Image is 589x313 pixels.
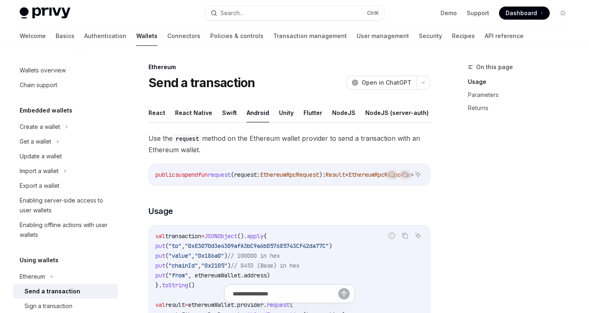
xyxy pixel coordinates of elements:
span: , [198,262,201,269]
a: Send a transaction [13,284,118,299]
div: Chain support [20,80,57,90]
span: put [155,262,165,269]
button: Ask AI [413,169,423,180]
button: NodeJS [332,103,355,122]
span: "chainId" [169,262,198,269]
button: Search...CtrlK [205,6,384,20]
a: Support [467,9,489,17]
button: Open in ChatGPT [346,76,416,90]
button: Swift [222,103,237,122]
span: // 100000 in hex [227,252,280,259]
button: Android [247,103,269,122]
div: Ethereum [148,63,430,71]
button: Unity [279,103,294,122]
div: Import a wallet [20,166,58,176]
img: light logo [20,7,70,19]
button: NodeJS (server-auth) [365,103,429,122]
span: Result [326,171,345,178]
span: fun [198,171,208,178]
span: // 8453 (Base) in hex [231,262,299,269]
a: Parameters [468,88,576,101]
a: Demo [441,9,457,17]
div: Enabling offline actions with user wallets [20,220,113,240]
code: request [173,134,202,143]
button: Report incorrect code [387,230,397,241]
div: Update a wallet [20,151,62,161]
span: EthereumRpcResponse [348,171,411,178]
span: Open in ChatGPT [362,79,411,87]
a: Returns [468,101,576,115]
span: Dashboard [506,9,537,17]
a: API reference [485,26,524,46]
span: request [208,171,231,178]
a: Transaction management [273,26,347,46]
div: Wallets overview [20,65,66,75]
span: "0x186a0" [195,252,224,259]
span: ( [165,272,169,279]
span: (request: [231,171,260,178]
span: = [201,232,205,240]
div: Create a wallet [20,122,60,132]
span: > [411,171,414,178]
button: Flutter [303,103,322,122]
span: ( [165,252,169,259]
div: Get a wallet [20,137,51,146]
button: React Native [175,103,212,122]
span: < [345,171,348,178]
h1: Send a transaction [148,75,255,90]
span: "to" [169,242,182,250]
a: Security [419,26,442,46]
button: Ask AI [413,230,423,241]
div: Send a transaction [25,286,80,296]
span: , ethereumWallet.address) [188,272,270,279]
span: public [155,171,175,178]
span: "0x2105" [201,262,227,269]
span: On this page [476,62,513,72]
span: put [155,272,165,279]
button: Report incorrect code [387,169,397,180]
h5: Using wallets [20,255,58,265]
h5: Embedded wallets [20,106,72,115]
a: Recipes [452,26,475,46]
span: }. [155,281,162,289]
span: ( [165,262,169,269]
span: transaction [165,232,201,240]
span: "value" [169,252,191,259]
span: "0xE3070d3e4309afA3bC9a6b057685743CF42da77C" [185,242,329,250]
span: val [155,232,165,240]
span: ) [224,252,227,259]
span: ): [319,171,326,178]
a: Connectors [167,26,200,46]
div: Ethereum [20,272,45,281]
a: Wallets [136,26,157,46]
a: Policies & controls [210,26,263,46]
button: React [148,103,165,122]
span: "from" [169,272,188,279]
span: put [155,242,165,250]
button: Toggle dark mode [556,7,569,20]
span: Usage [148,205,173,217]
div: Export a wallet [20,181,59,191]
a: Usage [468,75,576,88]
span: Ctrl K [367,10,379,16]
a: Chain support [13,78,118,92]
span: apply [247,232,263,240]
a: Update a wallet [13,149,118,164]
span: { [263,232,267,240]
span: Use the method on the Ethereum wallet provider to send a transaction with an Ethereum wallet. [148,133,430,155]
span: ) [329,242,332,250]
a: User management [357,26,409,46]
a: Enabling offline actions with user wallets [13,218,118,242]
span: , [182,242,185,250]
span: , [191,252,195,259]
div: Sign a transaction [25,301,72,311]
span: ( [165,242,169,250]
span: toString [162,281,188,289]
span: ) [227,262,231,269]
span: () [188,281,195,289]
button: Copy the contents from the code block [400,169,410,180]
span: EthereumRpcRequest [260,171,319,178]
div: Search... [220,8,243,18]
button: Send message [338,288,350,299]
a: Basics [56,26,74,46]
